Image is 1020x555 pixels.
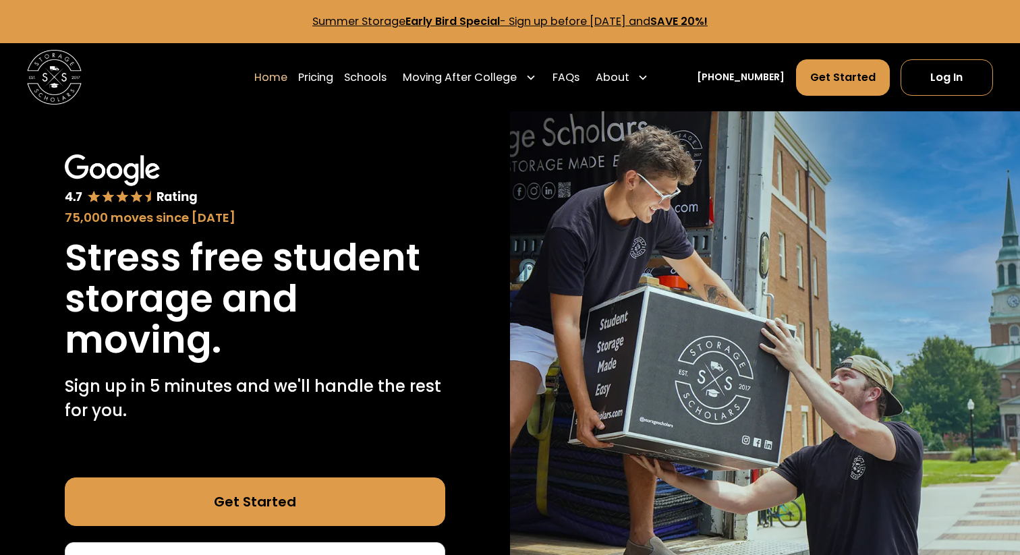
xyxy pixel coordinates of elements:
[403,69,517,86] div: Moving After College
[27,50,82,105] img: Storage Scholars main logo
[596,69,629,86] div: About
[552,59,579,96] a: FAQs
[254,59,287,96] a: Home
[65,154,198,205] img: Google 4.7 star rating
[65,477,445,526] a: Get Started
[312,13,708,29] a: Summer StorageEarly Bird Special- Sign up before [DATE] andSAVE 20%!
[65,208,445,227] div: 75,000 moves since [DATE]
[405,13,500,29] strong: Early Bird Special
[397,59,541,96] div: Moving After College
[344,59,387,96] a: Schools
[901,59,993,96] a: Log In
[65,374,445,423] p: Sign up in 5 minutes and we'll handle the rest for you.
[650,13,708,29] strong: SAVE 20%!
[65,237,445,361] h1: Stress free student storage and moving.
[697,70,785,84] a: [PHONE_NUMBER]
[796,59,890,96] a: Get Started
[298,59,333,96] a: Pricing
[590,59,654,96] div: About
